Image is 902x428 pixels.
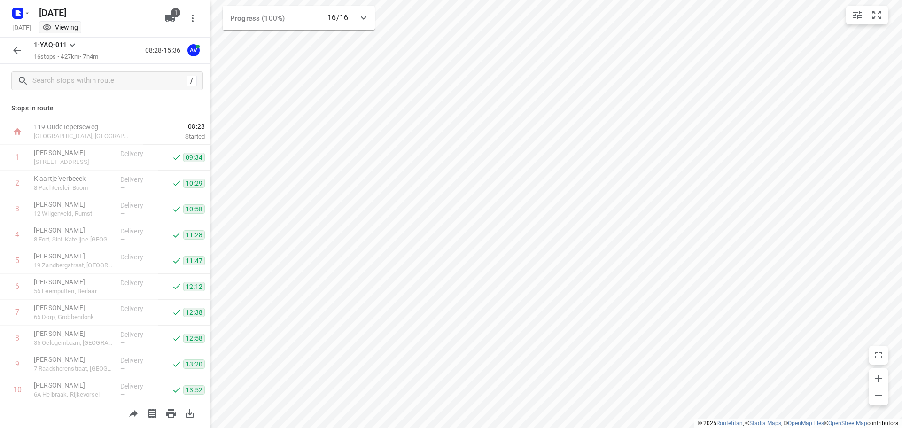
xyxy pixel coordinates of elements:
p: 56 Leemputten, Berlaar [34,287,113,296]
span: — [120,262,125,269]
p: [PERSON_NAME] [34,251,113,261]
svg: Done [172,359,181,369]
p: [PERSON_NAME] [34,303,113,312]
li: © 2025 , © , © © contributors [698,420,898,427]
p: 8 Fort, Sint-Katelijne-Waver [34,235,113,244]
span: — [120,313,125,320]
a: Stadia Maps [749,420,781,427]
span: — [120,236,125,243]
span: — [120,288,125,295]
div: 6 [15,282,19,291]
span: 12:38 [183,308,205,317]
p: Delivery [120,356,155,365]
span: 11:28 [183,230,205,240]
a: OpenMapTiles [788,420,824,427]
p: Delivery [120,149,155,158]
span: 13:20 [183,359,205,369]
div: small contained button group [846,6,888,24]
span: Share route [124,408,143,417]
a: OpenStreetMap [828,420,867,427]
span: 11:47 [183,256,205,265]
div: 5 [15,256,19,265]
span: 12:58 [183,334,205,343]
span: 10:29 [183,179,205,188]
p: Klaartje Verbeeck [34,174,113,183]
span: 1 [171,8,180,17]
svg: Done [172,256,181,265]
span: Print route [162,408,180,417]
p: 7 Raadsherenstraat, Turnhout [34,364,113,374]
button: 1 [161,9,179,28]
div: 1 [15,153,19,162]
p: [PERSON_NAME] [34,355,113,364]
input: Search stops within route [32,74,187,88]
p: 08:28-15:36 [145,46,184,55]
div: 4 [15,230,19,239]
svg: Done [172,204,181,214]
span: Progress (100%) [230,14,285,23]
p: Delivery [120,252,155,262]
p: 16/16 [327,12,348,23]
span: 08:28 [143,122,205,131]
span: Assigned to Axel Verzele [184,46,203,54]
p: Delivery [120,330,155,339]
span: 12:12 [183,282,205,291]
div: Progress (100%)16/16 [223,6,375,30]
span: Print shipping labels [143,408,162,417]
p: 12 Wilgenveld, Rumst [34,209,113,218]
span: 10:58 [183,204,205,214]
a: Routetitan [716,420,743,427]
span: 13:52 [183,385,205,395]
span: — [120,158,125,165]
svg: Done [172,308,181,317]
p: Delivery [120,226,155,236]
p: 65 Dorp, Grobbendonk [34,312,113,322]
div: 8 [15,334,19,342]
p: [PERSON_NAME] [34,329,113,338]
svg: Done [172,385,181,395]
p: 119 Oude Ieperseweg [34,122,132,132]
svg: Done [172,282,181,291]
p: [PERSON_NAME] [34,226,113,235]
button: More [183,9,202,28]
p: Delivery [120,278,155,288]
svg: Done [172,153,181,162]
p: 1-YAQ-011 [34,40,67,50]
p: [PERSON_NAME] [34,381,113,390]
span: Download route [180,408,199,417]
div: 10 [13,385,22,394]
p: [PERSON_NAME] [34,148,113,157]
p: Delivery [120,201,155,210]
span: — [120,365,125,372]
p: [PERSON_NAME] [34,200,113,209]
p: [PERSON_NAME] [34,277,113,287]
p: Delivery [120,304,155,313]
p: Delivery [120,381,155,391]
p: 7 Hollandstraat, Erpe-Mere [34,157,113,167]
p: Delivery [120,175,155,184]
span: 09:34 [183,153,205,162]
div: 9 [15,359,19,368]
div: / [187,76,197,86]
div: 2 [15,179,19,187]
span: — [120,184,125,191]
p: 8 Pachterslei, Boom [34,183,113,193]
p: 6A Heibraak, Rijkevorsel [34,390,113,399]
p: Started [143,132,205,141]
svg: Done [172,230,181,240]
span: — [120,391,125,398]
div: You are currently in view mode. To make any changes, go to edit project. [42,23,78,32]
span: — [120,210,125,217]
button: Map settings [848,6,867,24]
div: 7 [15,308,19,317]
span: — [120,339,125,346]
p: 35 Oelegembaan, Zandhoven [34,338,113,348]
svg: Done [172,179,181,188]
p: 16 stops • 427km • 7h4m [34,53,98,62]
p: [GEOGRAPHIC_DATA], [GEOGRAPHIC_DATA] [34,132,132,141]
p: Stops in route [11,103,199,113]
div: 3 [15,204,19,213]
p: 19 Zandbergstraat, Bonheiden [34,261,113,270]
